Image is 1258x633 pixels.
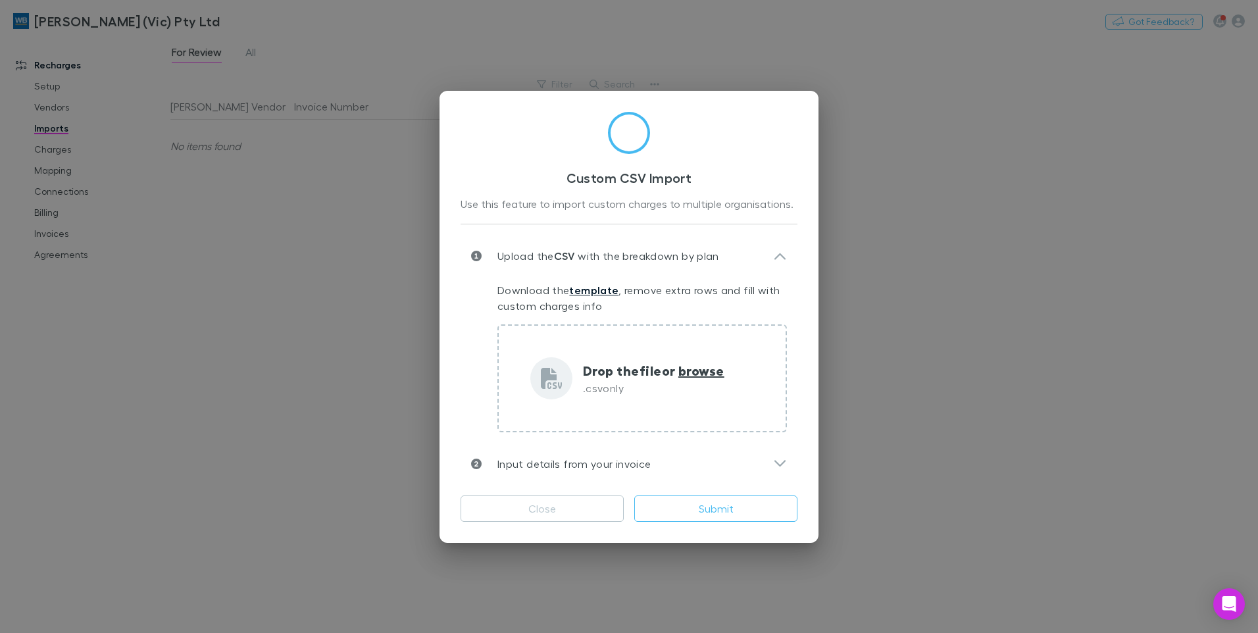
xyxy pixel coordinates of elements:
[634,495,797,522] button: Submit
[678,362,724,379] span: browse
[482,456,651,472] p: Input details from your invoice
[461,196,797,213] div: Use this feature to import custom charges to multiple organisations.
[482,248,719,264] p: Upload the with the breakdown by plan
[569,284,618,297] a: template
[583,361,724,380] p: Drop the file or
[583,380,724,396] p: .csv only
[497,282,787,314] p: Download the , remove extra rows and fill with custom charges info
[461,235,797,277] div: Upload theCSV with the breakdown by plan
[461,443,797,485] div: Input details from your invoice
[461,495,624,522] button: Close
[461,170,797,186] h3: Custom CSV Import
[1213,588,1245,620] div: Open Intercom Messenger
[554,249,575,263] strong: CSV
